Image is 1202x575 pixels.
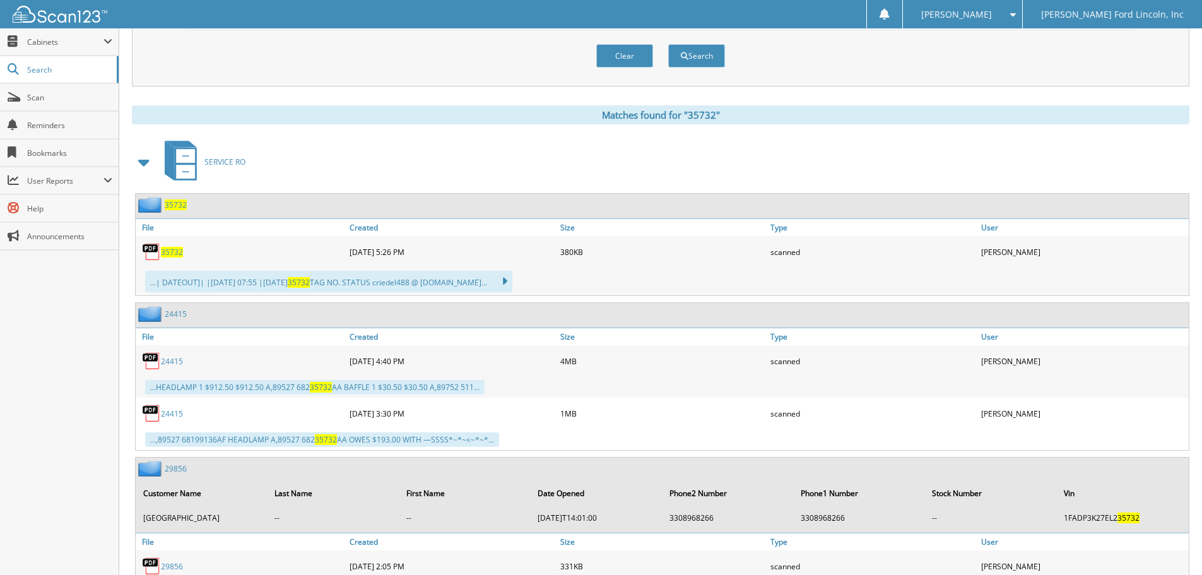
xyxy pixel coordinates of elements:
[268,507,398,528] td: --
[136,533,346,550] a: File
[767,328,978,345] a: Type
[138,461,165,477] img: folder2.png
[27,120,112,131] span: Reminders
[27,148,112,158] span: Bookmarks
[557,239,768,264] div: 380KB
[978,328,1189,345] a: User
[142,404,161,423] img: PDF.png
[400,507,530,528] td: --
[557,348,768,374] div: 4MB
[767,219,978,236] a: Type
[161,356,183,367] a: 24415
[1058,507,1187,528] td: 1FADP3K27EL2
[531,507,661,528] td: [DATE]T14:01:00
[596,44,653,68] button: Clear
[1058,480,1187,506] th: Vin
[27,175,103,186] span: User Reports
[978,533,1189,550] a: User
[310,382,332,393] span: 35732
[926,507,1056,528] td: --
[663,480,793,506] th: Phone2 Number
[557,401,768,426] div: 1MB
[346,239,557,264] div: [DATE] 5:26 PM
[288,277,310,288] span: 35732
[161,561,183,572] a: 29856
[136,328,346,345] a: File
[978,401,1189,426] div: [PERSON_NAME]
[165,309,187,319] a: 24415
[346,219,557,236] a: Created
[132,105,1189,124] div: Matches found for "35732"
[668,44,725,68] button: Search
[145,380,485,394] div: ...HEADLAMP 1 $912.50 $912.50 A,89527 682 AA BAFFLE 1 $30.50 $30.50 A,89752 511...
[137,507,267,528] td: [GEOGRAPHIC_DATA]
[663,507,793,528] td: 3308968266
[138,197,165,213] img: folder2.png
[1041,11,1184,18] span: [PERSON_NAME] Ford Lincoln, Inc
[142,242,161,261] img: PDF.png
[926,480,1056,506] th: Stock Number
[531,480,661,506] th: Date Opened
[557,219,768,236] a: Size
[346,328,557,345] a: Created
[27,92,112,103] span: Scan
[161,247,183,258] a: 35732
[137,480,267,506] th: Customer Name
[138,306,165,322] img: folder2.png
[165,199,187,210] a: 35732
[27,37,103,47] span: Cabinets
[557,533,768,550] a: Size
[161,408,183,419] a: 24415
[27,64,110,75] span: Search
[145,432,499,447] div: ...,89527 68199136AF HEADLAMP A,89527 682 AA OWES $193.00 WITH —SSSS*~*~<~*~*...
[1139,514,1202,575] iframe: Chat Widget
[136,219,346,236] a: File
[268,480,398,506] th: Last Name
[400,480,530,506] th: First Name
[1117,513,1140,523] span: 35732
[921,11,992,18] span: [PERSON_NAME]
[794,480,924,506] th: Phone1 Number
[27,203,112,214] span: Help
[346,348,557,374] div: [DATE] 4:40 PM
[315,434,337,445] span: 35732
[142,352,161,370] img: PDF.png
[27,231,112,242] span: Announcements
[13,6,107,23] img: scan123-logo-white.svg
[767,533,978,550] a: Type
[346,533,557,550] a: Created
[794,507,924,528] td: 3308968266
[767,239,978,264] div: scanned
[157,137,245,187] a: SERVICE RO
[767,401,978,426] div: scanned
[978,348,1189,374] div: [PERSON_NAME]
[165,463,187,474] a: 29856
[978,219,1189,236] a: User
[346,401,557,426] div: [DATE] 3:30 PM
[978,239,1189,264] div: [PERSON_NAME]
[204,157,245,167] span: SERVICE RO
[557,328,768,345] a: Size
[145,271,512,292] div: ...| DATEOUT]| |[DATE] 07:55 |[DATE] TAG NO. STATUS criedel488 @ [DOMAIN_NAME]...
[767,348,978,374] div: scanned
